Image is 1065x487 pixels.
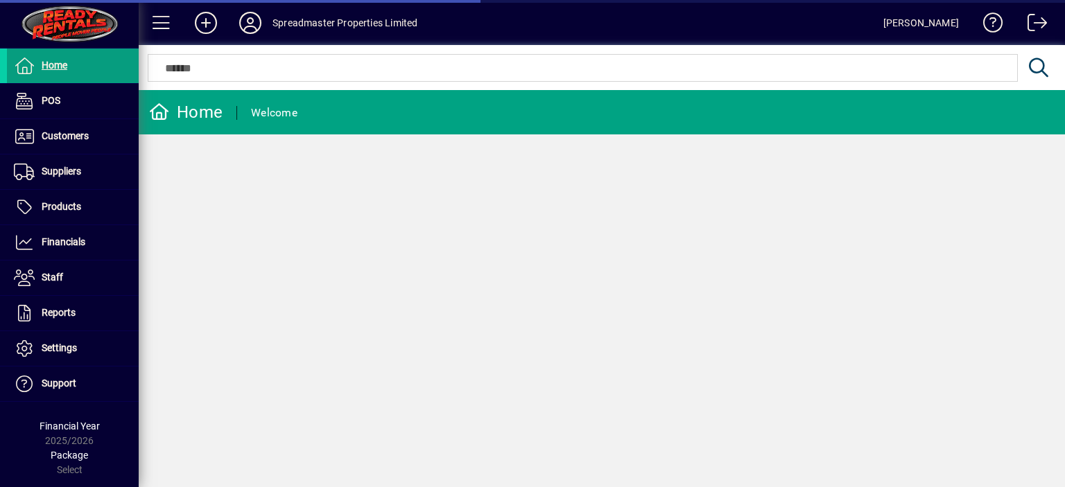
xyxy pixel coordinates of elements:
span: Customers [42,130,89,141]
a: Suppliers [7,154,139,189]
span: Suppliers [42,166,81,177]
span: POS [42,95,60,106]
a: Knowledge Base [973,3,1003,48]
span: Home [42,60,67,71]
a: Logout [1017,3,1048,48]
span: Support [42,378,76,389]
div: Spreadmaster Properties Limited [272,12,417,34]
button: Add [184,10,228,35]
span: Settings [42,342,77,353]
a: Reports [7,296,139,330]
span: Financials [42,236,85,247]
a: Settings [7,331,139,366]
a: Products [7,190,139,224]
span: Reports [42,307,76,318]
span: Package [51,450,88,461]
span: Products [42,201,81,212]
div: [PERSON_NAME] [883,12,959,34]
span: Financial Year [40,420,100,432]
div: Home [149,101,223,123]
a: POS [7,84,139,118]
a: Staff [7,260,139,295]
div: Welcome [251,102,297,124]
button: Profile [228,10,272,35]
a: Financials [7,225,139,260]
span: Staff [42,272,63,283]
a: Support [7,366,139,401]
a: Customers [7,119,139,154]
